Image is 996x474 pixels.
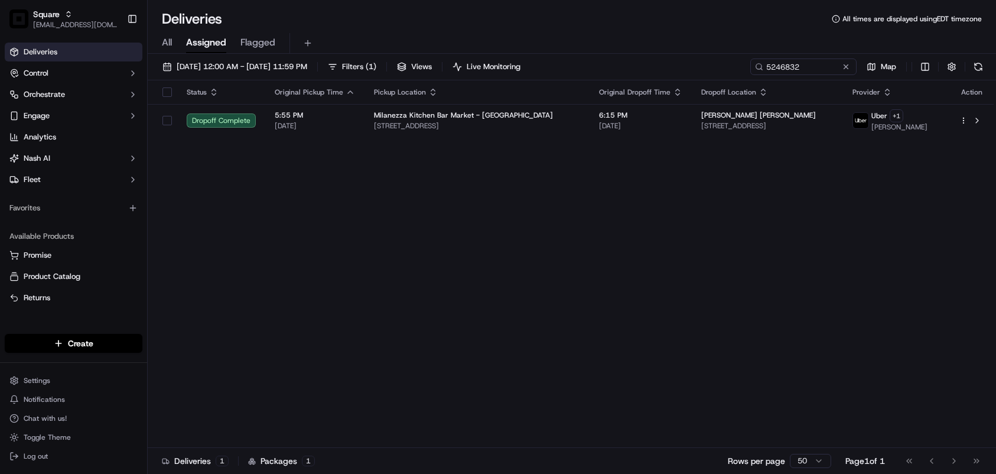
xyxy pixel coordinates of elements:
[33,8,60,20] button: Square
[728,455,785,467] p: Rows per page
[24,250,51,261] span: Promise
[881,61,896,72] span: Map
[9,293,138,303] a: Returns
[861,59,901,75] button: Map
[852,87,880,97] span: Provider
[845,455,885,467] div: Page 1 of 1
[842,14,982,24] span: All times are displayed using EDT timezone
[411,61,432,72] span: Views
[24,47,57,57] span: Deliveries
[5,246,142,265] button: Promise
[186,35,226,50] span: Assigned
[5,85,142,104] button: Orchestrate
[5,5,122,33] button: SquareSquare[EMAIL_ADDRESS][DOMAIN_NAME]
[5,106,142,125] button: Engage
[24,89,65,100] span: Orchestrate
[9,9,28,28] img: Square
[216,456,229,466] div: 1
[5,199,142,217] div: Favorites
[5,149,142,168] button: Nash AI
[701,111,816,120] span: [PERSON_NAME] [PERSON_NAME]
[24,293,50,303] span: Returns
[5,391,142,408] button: Notifications
[5,410,142,427] button: Chat with us!
[33,20,118,30] button: [EMAIL_ADDRESS][DOMAIN_NAME]
[447,59,526,75] button: Live Monitoring
[5,288,142,307] button: Returns
[24,68,48,79] span: Control
[853,113,868,128] img: uber-new-logo.jpeg
[599,87,670,97] span: Original Dropoff Time
[599,111,682,120] span: 6:15 PM
[750,59,857,75] input: Type to search
[5,170,142,189] button: Fleet
[24,433,71,442] span: Toggle Theme
[5,267,142,286] button: Product Catalog
[374,87,426,97] span: Pickup Location
[157,59,313,75] button: [DATE] 12:00 AM - [DATE] 11:59 PM
[24,174,41,185] span: Fleet
[5,43,142,61] a: Deliveries
[24,111,50,121] span: Engage
[24,395,65,404] span: Notifications
[342,61,376,72] span: Filters
[162,35,172,50] span: All
[275,121,355,131] span: [DATE]
[187,87,207,97] span: Status
[599,121,682,131] span: [DATE]
[302,456,315,466] div: 1
[5,372,142,389] button: Settings
[5,128,142,147] a: Analytics
[24,376,50,385] span: Settings
[162,9,222,28] h1: Deliveries
[275,87,343,97] span: Original Pickup Time
[24,414,67,423] span: Chat with us!
[959,87,984,97] div: Action
[701,87,756,97] span: Dropoff Location
[248,455,315,467] div: Packages
[24,271,80,282] span: Product Catalog
[871,111,887,121] span: Uber
[374,111,553,120] span: Milanezza Kitchen Bar Market - [GEOGRAPHIC_DATA]
[5,429,142,446] button: Toggle Theme
[24,132,56,142] span: Analytics
[162,455,229,467] div: Deliveries
[701,121,834,131] span: [STREET_ADDRESS]
[890,109,903,122] button: +1
[5,334,142,353] button: Create
[366,61,376,72] span: ( 1 )
[5,227,142,246] div: Available Products
[275,111,355,120] span: 5:55 PM
[24,153,50,164] span: Nash AI
[392,59,437,75] button: Views
[5,64,142,83] button: Control
[9,250,138,261] a: Promise
[240,35,275,50] span: Flagged
[323,59,382,75] button: Filters(1)
[5,448,142,465] button: Log out
[467,61,520,72] span: Live Monitoring
[177,61,307,72] span: [DATE] 12:00 AM - [DATE] 11:59 PM
[68,337,93,349] span: Create
[374,121,580,131] span: [STREET_ADDRESS]
[871,122,927,132] span: [PERSON_NAME]
[9,271,138,282] a: Product Catalog
[970,59,987,75] button: Refresh
[24,452,48,461] span: Log out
